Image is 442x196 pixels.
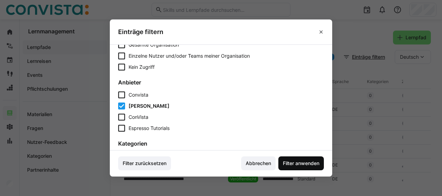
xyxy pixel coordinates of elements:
h4: Anbieter [118,79,324,86]
span: Abbrechen [245,160,272,167]
span: Convista [129,91,148,98]
h4: Kategorien [118,140,324,147]
span: Gesamte Organisation [129,41,179,48]
span: Filter zurücksetzen [122,160,167,167]
span: Espresso Tutorials [129,125,170,132]
span: [PERSON_NAME] [129,103,170,109]
button: Filter anwenden [278,156,324,170]
h3: Einträge filtern [118,28,163,36]
span: Kein Zugriff [129,64,155,71]
button: Abbrechen [241,156,276,170]
span: ConVista [129,114,148,121]
span: Einzelne Nutzer und/oder Teams meiner Organisation [129,52,250,59]
button: Filter zurücksetzen [118,156,171,170]
span: Filter anwenden [282,160,320,167]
